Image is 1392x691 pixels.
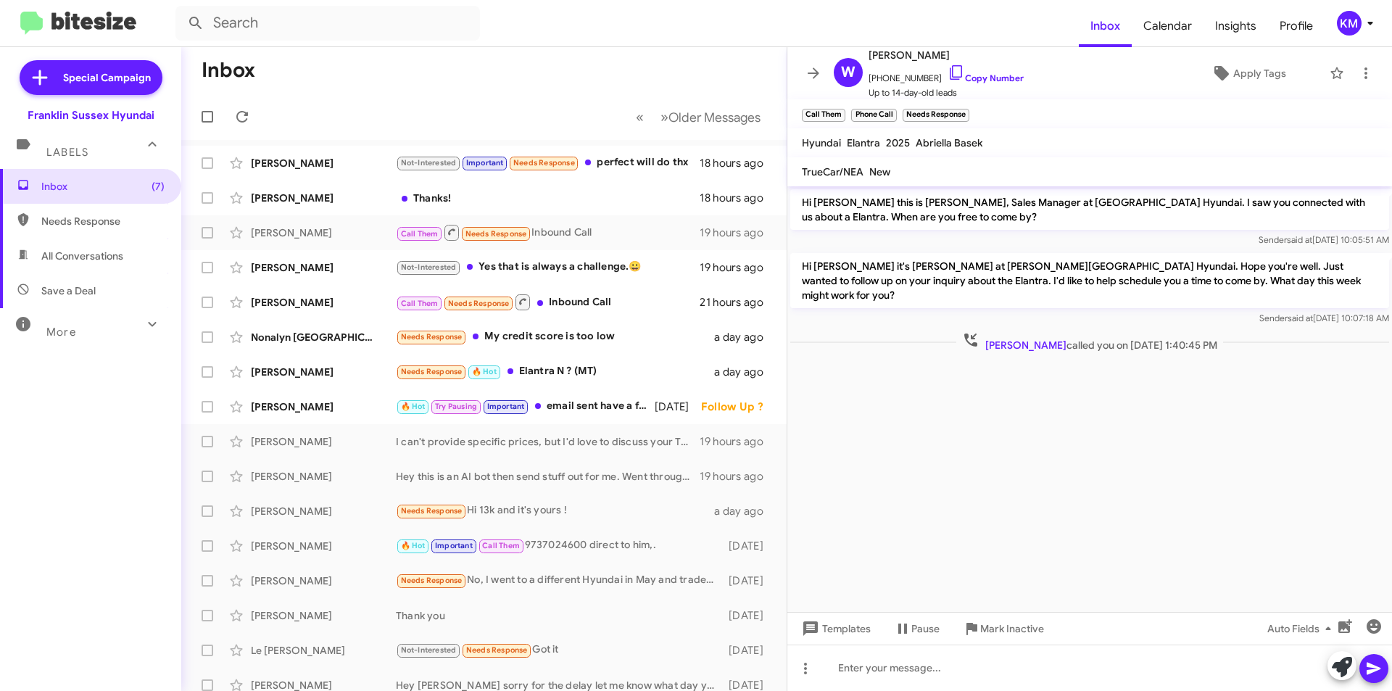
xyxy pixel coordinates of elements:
[396,223,700,241] div: Inbound Call
[1203,5,1268,47] a: Insights
[251,156,396,170] div: [PERSON_NAME]
[1259,234,1389,245] span: Sender [DATE] 10:05:51 AM
[911,616,940,642] span: Pause
[396,537,721,554] div: 9737024600 direct to him,.
[841,61,855,84] span: W
[627,102,652,132] button: Previous
[790,253,1389,308] p: Hi [PERSON_NAME] it's [PERSON_NAME] at [PERSON_NAME][GEOGRAPHIC_DATA] Hyundai. Hope you're well. ...
[251,643,396,658] div: Le [PERSON_NAME]
[396,398,655,415] div: email sent have a few pictures of the tucson plus the back and Styrofoam tray being removed. also...
[1256,616,1348,642] button: Auto Fields
[251,608,396,623] div: [PERSON_NAME]
[700,225,775,240] div: 19 hours ago
[1325,11,1376,36] button: KM
[714,504,775,518] div: a day ago
[799,616,871,642] span: Templates
[46,146,88,159] span: Labels
[401,262,457,272] span: Not-Interested
[787,616,882,642] button: Templates
[1233,60,1286,86] span: Apply Tags
[700,469,775,484] div: 19 hours ago
[396,154,700,171] div: perfect will do thx
[401,576,463,585] span: Needs Response
[802,165,863,178] span: TrueCar/NEA
[1337,11,1362,36] div: KM
[721,574,775,588] div: [DATE]
[401,299,439,308] span: Call Them
[628,102,769,132] nav: Page navigation example
[202,59,255,82] h1: Inbox
[790,189,1389,230] p: Hi [PERSON_NAME] this is [PERSON_NAME], Sales Manager at [GEOGRAPHIC_DATA] Hyundai. I saw you con...
[251,330,396,344] div: Nonalyn [GEOGRAPHIC_DATA]
[851,109,896,122] small: Phone Call
[1174,60,1322,86] button: Apply Tags
[251,539,396,553] div: [PERSON_NAME]
[396,328,714,345] div: My credit score is too low
[482,541,520,550] span: Call Them
[251,469,396,484] div: [PERSON_NAME]
[700,191,775,205] div: 18 hours ago
[396,191,700,205] div: Thanks!
[396,434,700,449] div: I can't provide specific prices, but I'd love to discuss your Tucson further. Let's set up an app...
[251,191,396,205] div: [PERSON_NAME]
[435,541,473,550] span: Important
[396,642,721,658] div: Got it
[472,367,497,376] span: 🔥 Hot
[985,339,1066,352] span: [PERSON_NAME]
[721,608,775,623] div: [DATE]
[700,156,775,170] div: 18 hours ago
[251,295,396,310] div: [PERSON_NAME]
[175,6,480,41] input: Search
[1268,5,1325,47] a: Profile
[869,46,1024,64] span: [PERSON_NAME]
[396,502,714,519] div: Hi 13k and it's yours !
[251,225,396,240] div: [PERSON_NAME]
[251,400,396,414] div: [PERSON_NAME]
[956,331,1223,352] span: called you on [DATE] 1:40:45 PM
[396,608,721,623] div: Thank you
[251,260,396,275] div: [PERSON_NAME]
[435,402,477,411] span: Try Pausing
[668,109,761,125] span: Older Messages
[847,136,880,149] span: Elantra
[700,295,775,310] div: 21 hours ago
[660,108,668,126] span: »
[1288,313,1313,323] span: said at
[916,136,982,149] span: Abriella Basek
[948,73,1024,83] a: Copy Number
[251,365,396,379] div: [PERSON_NAME]
[41,249,123,263] span: All Conversations
[1132,5,1203,47] a: Calendar
[869,64,1024,86] span: [PHONE_NUMBER]
[636,108,644,126] span: «
[721,539,775,553] div: [DATE]
[401,541,426,550] span: 🔥 Hot
[401,402,426,411] span: 🔥 Hot
[700,434,775,449] div: 19 hours ago
[41,214,165,228] span: Needs Response
[1079,5,1132,47] a: Inbox
[396,363,714,380] div: Elantra N ? (MT)
[401,332,463,342] span: Needs Response
[466,158,504,167] span: Important
[396,293,700,311] div: Inbound Call
[1267,616,1337,642] span: Auto Fields
[701,400,775,414] div: Follow Up ?
[466,645,528,655] span: Needs Response
[714,365,775,379] div: a day ago
[980,616,1044,642] span: Mark Inactive
[951,616,1056,642] button: Mark Inactive
[401,158,457,167] span: Not-Interested
[1287,234,1312,245] span: said at
[448,299,510,308] span: Needs Response
[396,469,700,484] div: Hey this is an AI bot then send stuff out for me. Went through our whole inventory we got nothing...
[869,165,890,178] span: New
[41,284,96,298] span: Save a Deal
[802,109,845,122] small: Call Them
[251,504,396,518] div: [PERSON_NAME]
[1259,313,1389,323] span: Sender [DATE] 10:07:18 AM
